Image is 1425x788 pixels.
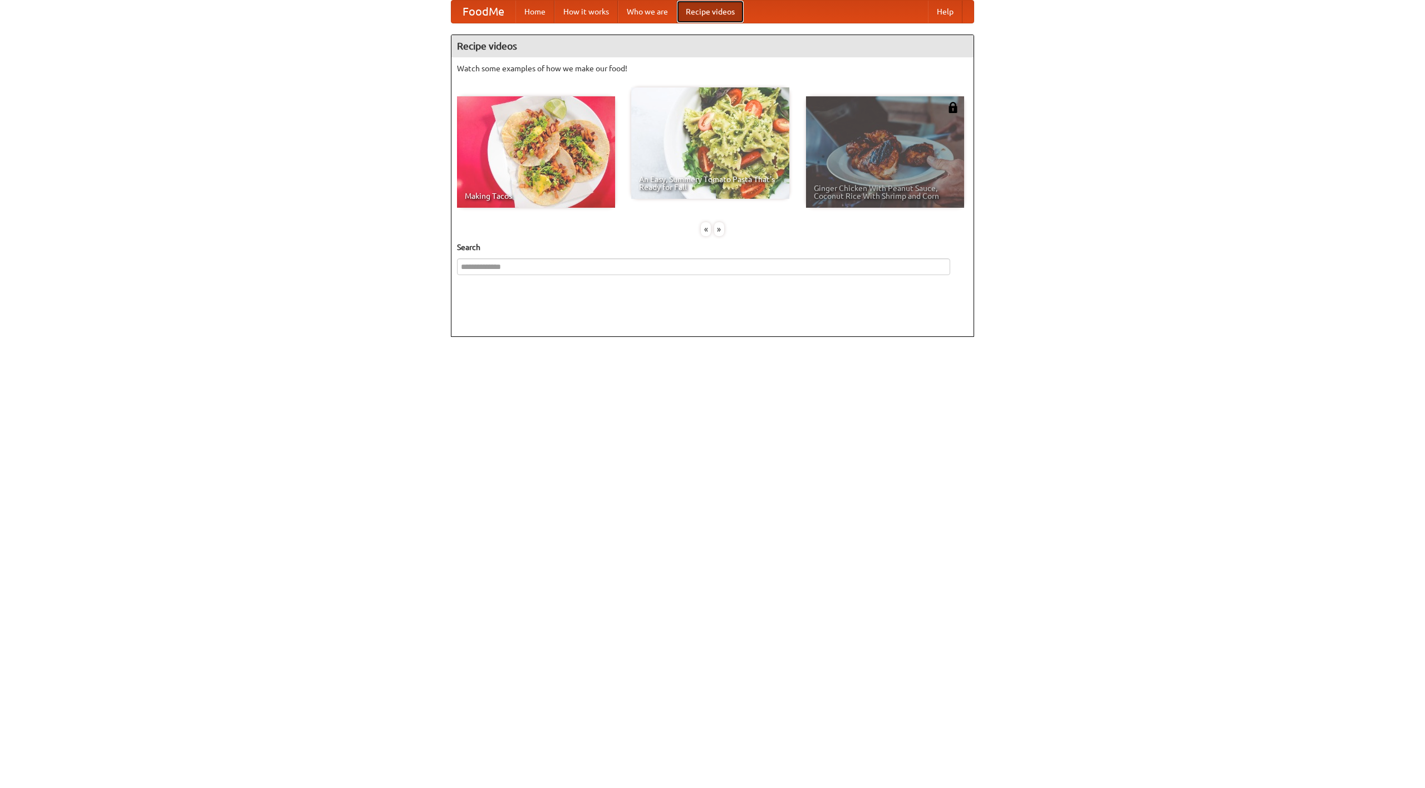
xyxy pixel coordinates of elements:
a: An Easy, Summery Tomato Pasta That's Ready for Fall [631,87,789,199]
h4: Recipe videos [451,35,974,57]
div: » [714,222,724,236]
a: How it works [554,1,618,23]
a: Who we are [618,1,677,23]
p: Watch some examples of how we make our food! [457,63,968,74]
h5: Search [457,242,968,253]
a: Home [515,1,554,23]
a: FoodMe [451,1,515,23]
img: 483408.png [947,102,959,113]
a: Help [928,1,962,23]
a: Recipe videos [677,1,744,23]
span: An Easy, Summery Tomato Pasta That's Ready for Fall [639,175,782,191]
div: « [701,222,711,236]
span: Making Tacos [465,192,607,200]
a: Making Tacos [457,96,615,208]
